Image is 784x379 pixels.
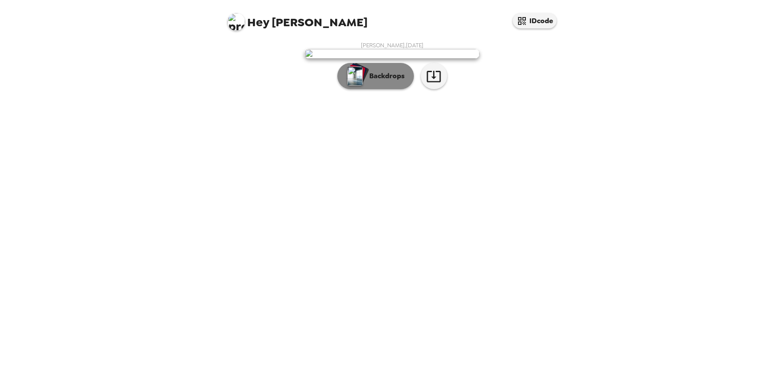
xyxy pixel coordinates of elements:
[304,49,479,59] img: user
[227,13,245,31] img: profile pic
[337,63,414,89] button: Backdrops
[227,9,367,28] span: [PERSON_NAME]
[361,42,423,49] span: [PERSON_NAME] , [DATE]
[513,13,556,28] button: IDcode
[365,71,405,81] p: Backdrops
[247,14,269,30] span: Hey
